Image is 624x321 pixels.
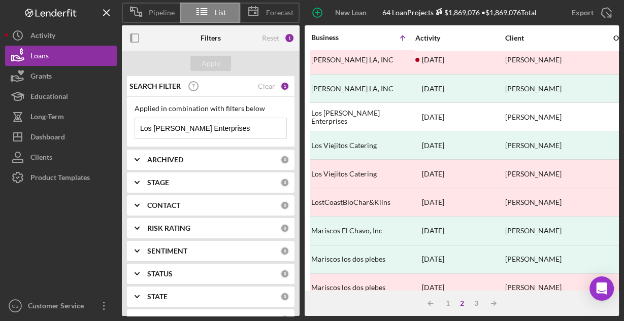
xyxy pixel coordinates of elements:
[311,274,413,301] div: Mariscos los dos plebes
[5,66,117,86] button: Grants
[422,141,444,150] time: 2024-08-12 23:02
[202,56,220,71] div: Apply
[505,103,607,130] div: [PERSON_NAME]
[422,283,444,292] time: 2024-10-24 00:15
[280,82,289,91] div: 1
[505,217,607,244] div: [PERSON_NAME]
[311,160,413,187] div: Los Viejitos Catering
[284,33,294,43] div: 1
[505,75,607,102] div: [PERSON_NAME]
[469,299,483,307] div: 3
[280,178,289,187] div: 0
[422,113,444,121] time: 2024-02-29 00:51
[505,47,607,74] div: [PERSON_NAME]
[147,224,190,232] b: RISK RATING
[505,160,607,187] div: [PERSON_NAME]
[280,201,289,210] div: 0
[5,46,117,66] button: Loans
[422,85,444,93] time: 2023-11-30 16:52
[589,276,614,301] div: Open Intercom Messenger
[5,147,117,167] button: Clients
[305,3,382,23] button: New Loan Project
[311,75,413,102] div: [PERSON_NAME] LA, INC
[422,255,444,263] time: 2023-10-20 23:34
[5,127,117,147] button: Dashboard
[422,56,444,64] time: 2023-10-27 23:44
[505,34,607,42] div: Client
[330,3,372,23] div: New Loan Project
[422,198,444,206] time: 2025-04-03 14:18
[572,3,594,23] div: Export
[147,270,173,278] b: STATUS
[129,82,181,90] b: SEARCH FILTER
[5,86,117,106] button: Educational
[311,132,413,159] div: Los Viejitos Catering
[215,9,226,17] span: List
[266,9,293,17] span: Forecast
[30,167,90,190] div: Product Templates
[5,296,117,316] button: CSCustomer Service
[30,106,64,129] div: Long-Term
[455,299,469,307] div: 2
[280,292,289,301] div: 0
[311,246,413,273] div: Mariscos los dos plebes
[505,132,607,159] div: [PERSON_NAME]
[258,82,275,90] div: Clear
[30,147,52,170] div: Clients
[30,25,55,48] div: Activity
[30,86,68,109] div: Educational
[190,56,231,71] button: Apply
[147,247,187,255] b: SENTIMENT
[505,246,607,273] div: [PERSON_NAME]
[30,127,65,150] div: Dashboard
[147,179,169,187] b: STAGE
[30,46,49,68] div: Loans
[311,217,413,244] div: Mariscos El Chavo, Inc
[311,33,362,42] div: Business
[280,224,289,233] div: 0
[415,34,504,42] div: Activity
[25,296,91,318] div: Customer Service
[280,246,289,256] div: 0
[505,274,607,301] div: [PERSON_NAME]
[505,189,607,216] div: [PERSON_NAME]
[147,201,180,209] b: CONTACT
[147,293,168,301] b: STATE
[422,170,444,178] time: 2024-08-22 22:19
[149,9,175,17] span: Pipeline
[280,155,289,164] div: 0
[382,8,537,17] div: 64 Loan Projects • $1,869,076 Total
[30,66,52,89] div: Grants
[280,269,289,278] div: 0
[311,189,413,216] div: LostCoastBioChar&Kilns
[434,8,480,17] div: $1,869,076
[262,34,279,42] div: Reset
[562,3,619,23] button: Export
[147,156,183,164] b: ARCHIVED
[135,104,287,113] div: Applied in combination with filters below
[5,167,117,188] button: Product Templates
[5,25,117,46] button: Activity
[422,227,444,235] time: 2023-11-02 01:01
[5,106,117,127] button: Long-Term
[12,303,18,309] text: CS
[441,299,455,307] div: 1
[311,47,413,74] div: [PERSON_NAME] LA, INC
[201,34,221,42] b: Filters
[311,103,413,130] div: Los [PERSON_NAME] Enterprises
